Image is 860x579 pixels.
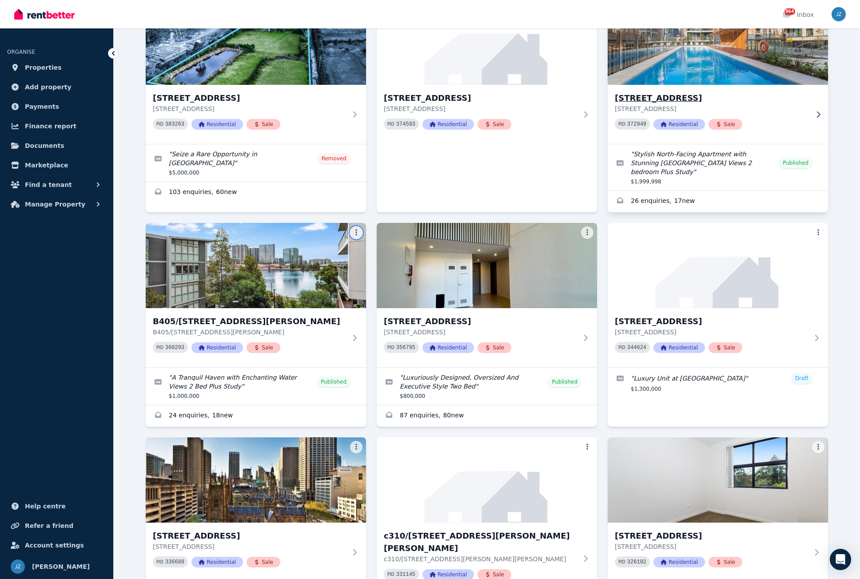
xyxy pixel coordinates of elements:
[618,345,625,350] small: PID
[156,345,163,350] small: PID
[350,226,362,239] button: More options
[7,49,35,55] span: ORGANISE
[153,328,346,337] p: B405/[STREET_ADDRESS][PERSON_NAME]
[146,144,366,182] a: Edit listing: Seize a Rare Opportunity in Dural
[377,223,597,308] img: 103/8 Hilly St, Mortlake
[7,156,106,174] a: Marketplace
[377,223,597,367] a: 103/8 Hilly St, Mortlake[STREET_ADDRESS][STREET_ADDRESS]PID 356795ResidentialSale
[608,191,828,212] a: Enquiries for 1707/82 Hay St, Haymarket
[191,119,243,130] span: Residential
[165,345,184,351] code: 360293
[377,437,597,523] img: c310/1 Demeter Street, Rouse Hill
[384,555,577,563] p: c310/[STREET_ADDRESS][PERSON_NAME][PERSON_NAME]
[156,122,163,127] small: PID
[627,345,646,351] code: 344624
[14,8,75,21] img: RentBetter
[25,82,72,92] span: Add property
[146,368,366,405] a: Edit listing: A Tranquil Haven with Enchanting Water Views 2 Bed Plus Study
[384,530,577,555] h3: c310/[STREET_ADDRESS][PERSON_NAME][PERSON_NAME]
[653,557,705,567] span: Residential
[25,540,84,551] span: Account settings
[146,437,366,523] img: 1801/101 Bathurst Street, Sydney
[608,223,828,367] a: unit 103/8 Hilly Street, Mortlake[STREET_ADDRESS][STREET_ADDRESS]PID 344624ResidentialSale
[11,559,25,574] img: Jing Zhao
[478,342,511,353] span: Sale
[384,92,577,104] h3: [STREET_ADDRESS]
[478,119,511,130] span: Sale
[615,315,808,328] h3: [STREET_ADDRESS]
[7,137,106,155] a: Documents
[25,160,68,171] span: Marketplace
[627,121,646,127] code: 372949
[653,119,705,130] span: Residential
[581,441,593,453] button: More options
[7,78,106,96] a: Add property
[396,121,415,127] code: 374593
[25,121,76,131] span: Finance report
[7,195,106,213] button: Manage Property
[25,179,72,190] span: Find a tenant
[377,405,597,427] a: Enquiries for 103/8 Hilly St, Mortlake
[25,140,64,151] span: Documents
[7,98,106,115] a: Payments
[247,557,280,567] span: Sale
[25,520,73,531] span: Refer a friend
[615,92,808,104] h3: [STREET_ADDRESS]
[618,122,625,127] small: PID
[7,117,106,135] a: Finance report
[615,530,808,542] h3: [STREET_ADDRESS]
[653,342,705,353] span: Residential
[7,497,106,515] a: Help centre
[25,62,62,73] span: Properties
[832,7,846,21] img: Jing Zhao
[615,104,808,113] p: [STREET_ADDRESS]
[387,345,394,350] small: PID
[146,405,366,427] a: Enquiries for B405/3 Timbrol Ave, Rhodes
[153,315,346,328] h3: B405/[STREET_ADDRESS][PERSON_NAME]
[709,342,742,353] span: Sale
[146,223,366,367] a: B405/3 Timbrol Ave, RhodesB405/[STREET_ADDRESS][PERSON_NAME]B405/[STREET_ADDRESS][PERSON_NAME]PID...
[830,549,851,570] div: Open Intercom Messenger
[608,223,828,308] img: unit 103/8 Hilly Street, Mortlake
[7,536,106,554] a: Account settings
[608,437,828,523] img: unit 20/22-24 Tennyson Street, Parramatta
[377,368,597,405] a: Edit listing: Luxuriously Designed, Oversized And Executive Style Two Bed
[153,92,346,104] h3: [STREET_ADDRESS]
[247,119,280,130] span: Sale
[25,101,59,112] span: Payments
[25,199,85,210] span: Manage Property
[608,144,828,190] a: Edit listing: Stylish North-Facing Apartment with Stunning Darling Harbour & City Views 2 bedroom...
[25,501,66,512] span: Help centre
[396,345,415,351] code: 356795
[247,342,280,353] span: Sale
[7,176,106,194] button: Find a tenant
[7,517,106,535] a: Refer a friend
[153,542,346,551] p: [STREET_ADDRESS]
[783,10,814,19] div: Inbox
[812,441,824,453] button: More options
[627,559,646,565] code: 326102
[7,59,106,76] a: Properties
[709,119,742,130] span: Sale
[32,561,90,572] span: [PERSON_NAME]
[387,122,394,127] small: PID
[387,572,394,577] small: PID
[156,559,163,564] small: PID
[384,328,577,337] p: [STREET_ADDRESS]
[581,226,593,239] button: More options
[191,557,243,567] span: Residential
[784,8,795,15] span: 964
[350,441,362,453] button: More options
[146,182,366,203] a: Enquiries for 1049 Old Northern Rd, Dural
[618,559,625,564] small: PID
[615,328,808,337] p: [STREET_ADDRESS]
[422,119,474,130] span: Residential
[153,104,346,113] p: [STREET_ADDRESS]
[396,571,415,578] code: 331145
[146,223,366,308] img: B405/3 Timbrol Ave, Rhodes
[191,342,243,353] span: Residential
[165,559,184,565] code: 336689
[812,226,824,239] button: More options
[165,121,184,127] code: 383263
[709,557,742,567] span: Sale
